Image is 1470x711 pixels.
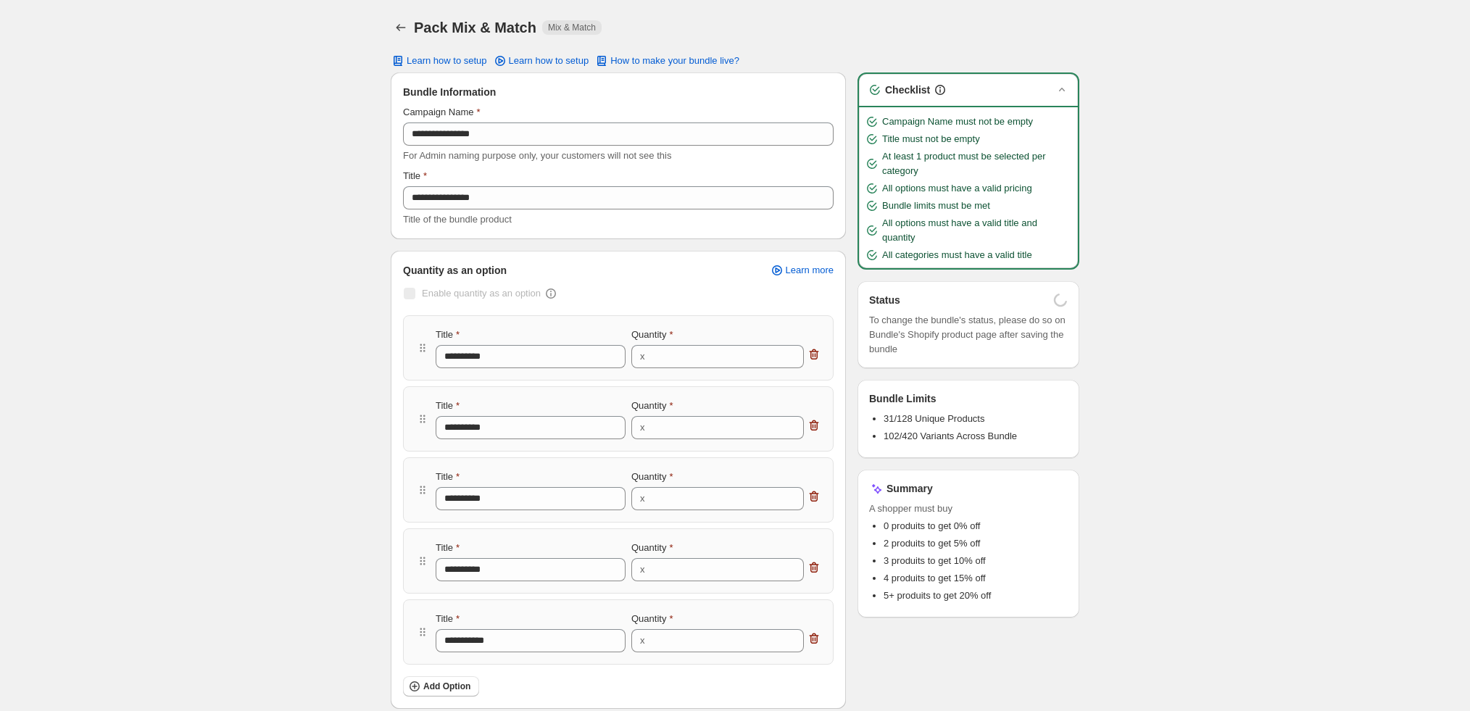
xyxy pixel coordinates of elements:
button: Add Option [403,676,479,697]
label: Title [403,169,427,183]
label: Title [436,399,460,413]
div: x [640,633,645,648]
label: Title [436,541,460,555]
span: Bundle Information [403,85,496,99]
span: How to make your bundle live? [610,55,739,67]
span: Title of the bundle product [403,214,512,225]
span: Title must not be empty [882,132,980,146]
h3: Bundle Limits [869,391,937,406]
label: Quantity [631,328,673,342]
div: x [640,562,645,577]
span: At least 1 product must be selected per category [882,149,1072,178]
button: How to make your bundle live? [586,51,748,71]
button: Back [391,17,411,38]
span: To change the bundle's status, please do so on Bundle's Shopify product page after saving the bundle [869,313,1068,357]
li: 0 produits to get 0% off [884,519,1068,533]
h1: Pack Mix & Match [414,19,536,36]
div: x [640,349,645,364]
li: 3 produits to get 10% off [884,554,1068,568]
span: Quantity as an option [403,263,507,278]
label: Quantity [631,541,673,555]
label: Title [436,328,460,342]
button: Learn how to setup [382,51,496,71]
span: Learn how to setup [509,55,589,67]
label: Campaign Name [403,105,481,120]
span: Learn more [786,265,834,276]
span: All options must have a valid pricing [882,181,1032,196]
label: Title [436,470,460,484]
li: 4 produits to get 15% off [884,571,1068,586]
a: Learn how to setup [484,51,598,71]
span: For Admin naming purpose only, your customers will not see this [403,150,671,161]
span: Mix & Match [548,22,596,33]
label: Quantity [631,399,673,413]
h3: Checklist [885,83,930,97]
a: Learn more [761,260,842,280]
h3: Status [869,293,900,307]
div: x [640,420,645,435]
span: 102/420 Variants Across Bundle [884,431,1017,441]
h3: Summary [886,481,933,496]
span: Enable quantity as an option [422,288,541,299]
span: Learn how to setup [407,55,487,67]
label: Quantity [631,470,673,484]
span: 31/128 Unique Products [884,413,984,424]
li: 5+ produits to get 20% off [884,589,1068,603]
span: Bundle limits must be met [882,199,990,213]
div: x [640,491,645,506]
span: Campaign Name must not be empty [882,115,1033,129]
li: 2 produits to get 5% off [884,536,1068,551]
span: All options must have a valid title and quantity [882,216,1072,245]
label: Quantity [631,612,673,626]
span: All categories must have a valid title [882,248,1032,262]
span: Add Option [423,681,470,692]
label: Title [436,612,460,626]
span: A shopper must buy [869,502,1068,516]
